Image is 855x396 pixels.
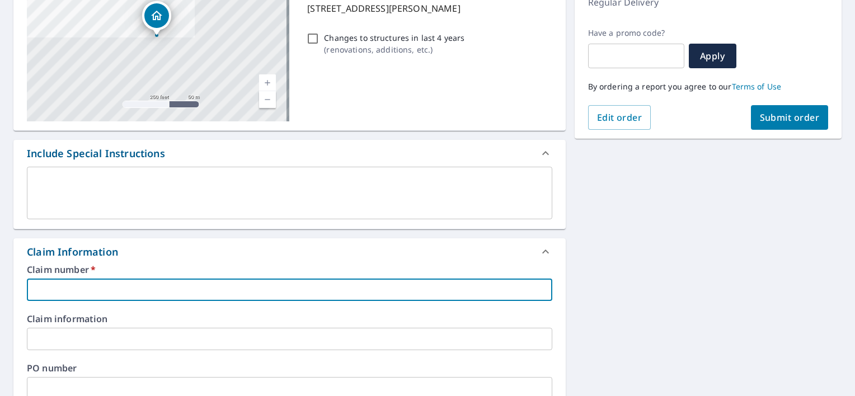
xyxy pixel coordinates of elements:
span: Submit order [760,111,820,124]
a: Current Level 17, Zoom In [259,74,276,91]
div: Claim Information [13,238,566,265]
div: Claim Information [27,244,118,260]
p: Changes to structures in last 4 years [324,32,464,44]
p: By ordering a report you agree to our [588,82,828,92]
div: Dropped pin, building 1, Residential property, 5239 Enright Ave Saint Louis, MO 63108 [142,1,171,36]
label: Have a promo code? [588,28,684,38]
a: Current Level 17, Zoom Out [259,91,276,108]
p: ( renovations, additions, etc. ) [324,44,464,55]
p: [STREET_ADDRESS][PERSON_NAME] [307,2,547,15]
span: Apply [698,50,727,62]
div: Include Special Instructions [13,140,566,167]
a: Terms of Use [732,81,782,92]
label: PO number [27,364,552,373]
div: Include Special Instructions [27,146,165,161]
label: Claim number [27,265,552,274]
button: Submit order [751,105,829,130]
span: Edit order [597,111,642,124]
label: Claim information [27,314,552,323]
button: Edit order [588,105,651,130]
button: Apply [689,44,736,68]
